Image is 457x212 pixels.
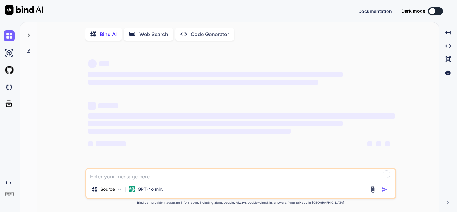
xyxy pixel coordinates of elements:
p: Web Search [139,30,168,38]
span: ‌ [385,141,390,146]
span: ‌ [98,103,118,108]
span: ‌ [88,80,318,85]
span: ‌ [367,141,372,146]
img: darkCloudIdeIcon [4,82,15,93]
span: ‌ [96,141,126,146]
img: attachment [369,186,376,193]
img: chat [4,30,15,41]
img: icon [381,186,388,193]
span: ‌ [88,129,291,134]
textarea: To enrich screen reader interactions, please activate Accessibility in Grammarly extension settings [86,169,395,180]
p: GPT-4o min.. [138,186,165,192]
span: ‌ [88,121,343,126]
span: ‌ [88,113,395,119]
img: githubLight [4,65,15,75]
p: Code Generator [191,30,229,38]
span: Documentation [358,9,392,14]
img: Bind AI [5,5,43,15]
span: Dark mode [401,8,425,14]
img: GPT-4o mini [129,186,135,192]
p: Bind can provide inaccurate information, including about people. Always double-check its answers.... [85,200,396,205]
p: Source [100,186,115,192]
span: ‌ [376,141,381,146]
span: ‌ [88,102,96,110]
span: ‌ [88,59,97,68]
button: Documentation [358,8,392,15]
span: ‌ [99,61,109,66]
span: ‌ [88,141,93,146]
img: Pick Models [117,187,122,192]
img: ai-studio [4,48,15,58]
p: Bind AI [100,30,117,38]
span: ‌ [88,72,343,77]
